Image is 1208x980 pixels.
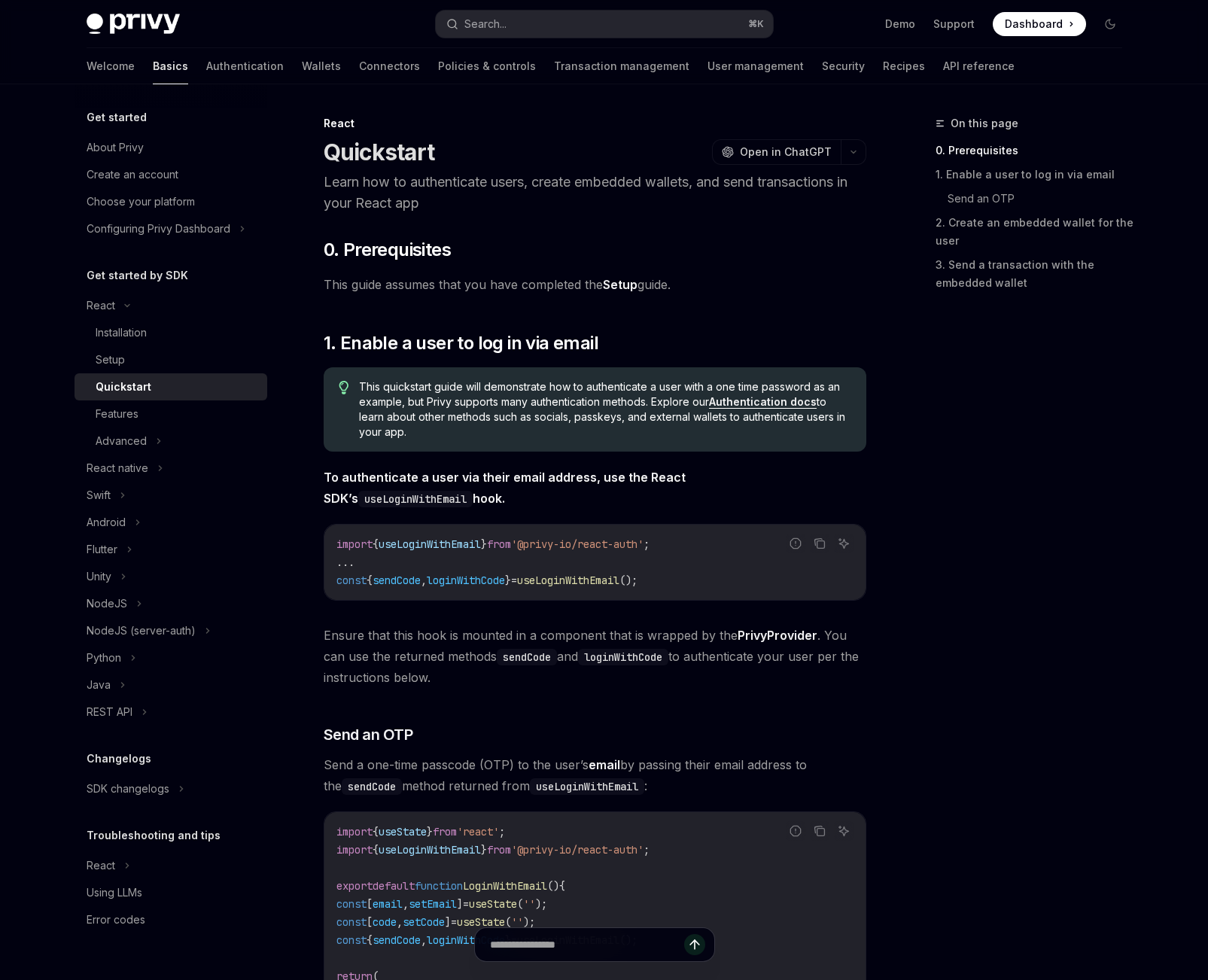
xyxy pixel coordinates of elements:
span: '' [523,897,535,911]
div: About Privy [87,138,144,157]
p: Learn how to authenticate users, create embedded wallets, and send transactions in your React app [324,172,866,214]
div: React [324,116,866,131]
span: '@privy-io/react-auth' [511,843,644,857]
button: Toggle dark mode [1098,12,1122,36]
button: React [75,292,267,319]
button: Flutter [75,536,267,563]
span: Send a one-time passcode (OTP) to the user’s by passing their email address to the method returne... [324,754,866,796]
div: Unity [87,568,111,586]
span: } [481,843,487,857]
span: This quickstart guide will demonstrate how to authenticate a user with a one time password as an ... [359,379,850,440]
a: About Privy [75,134,267,161]
span: ( [505,915,511,929]
span: from [487,537,511,551]
span: default [373,879,415,893]
button: Search...⌘K [436,11,773,38]
span: import [336,825,373,838]
span: { [559,879,565,893]
a: Dashboard [993,12,1086,36]
span: useState [457,915,505,929]
div: Advanced [96,432,147,450]
div: React [87,297,115,315]
span: 0. Prerequisites [324,238,451,262]
span: '@privy-io/react-auth' [511,537,644,551]
code: sendCode [342,778,402,795]
button: NodeJS [75,590,267,617]
button: Report incorrect code [786,821,805,841]
input: Ask a question... [490,928,684,961]
span: ; [644,537,650,551]
a: Recipes [883,48,925,84]
a: 2. Create an embedded wallet for the user [936,211,1134,253]
span: setEmail [409,897,457,911]
button: Ask AI [834,821,854,841]
code: useLoginWithEmail [358,491,473,507]
h5: Changelogs [87,750,151,768]
a: 3. Send a transaction with the embedded wallet [936,253,1134,295]
span: ; [644,843,650,857]
div: Setup [96,351,125,369]
code: loginWithCode [578,649,668,665]
a: Send an OTP [936,187,1134,211]
span: ] [457,897,463,911]
div: Quickstart [96,378,151,396]
div: Installation [96,324,147,342]
span: LoginWithEmail [463,879,547,893]
div: SDK changelogs [87,780,169,798]
strong: email [589,757,620,772]
span: (); [619,574,637,587]
span: { [373,537,379,551]
a: Wallets [302,48,341,84]
span: useState [379,825,427,838]
div: Search... [464,15,507,33]
button: Unity [75,563,267,590]
span: = [463,897,469,911]
a: Authentication docs [709,395,817,409]
span: [ [367,897,373,911]
button: Android [75,509,267,536]
span: import [336,537,373,551]
span: ] [445,915,451,929]
span: ⌘ K [748,18,764,30]
span: , [397,915,403,929]
div: Using LLMs [87,884,142,902]
button: Copy the contents from the code block [810,534,829,553]
div: Java [87,676,111,694]
span: Open in ChatGPT [740,145,832,160]
span: , [403,897,409,911]
span: '' [511,915,523,929]
span: sendCode [373,574,421,587]
a: Demo [885,17,915,32]
code: useLoginWithEmail [530,778,644,795]
button: Ask AI [834,534,854,553]
a: PrivyProvider [738,628,817,644]
div: Flutter [87,540,117,558]
h5: Troubleshooting and tips [87,826,221,845]
span: import [336,843,373,857]
span: Dashboard [1005,17,1063,32]
div: REST API [87,703,132,721]
h5: Get started [87,108,147,126]
span: { [367,574,373,587]
span: email [373,897,403,911]
a: Error codes [75,906,267,933]
button: Swift [75,482,267,509]
span: useLoginWithEmail [517,574,619,587]
div: React native [87,459,148,477]
div: NodeJS [87,595,127,613]
span: from [487,843,511,857]
a: Support [933,17,975,32]
span: from [433,825,457,838]
a: Setup [75,346,267,373]
button: Report incorrect code [786,534,805,553]
button: Send message [684,934,705,955]
h1: Quickstart [324,138,435,166]
span: { [373,825,379,838]
a: Policies & controls [438,48,536,84]
button: Configuring Privy Dashboard [75,215,267,242]
a: Quickstart [75,373,267,400]
span: Send an OTP [324,724,413,745]
a: Features [75,400,267,428]
span: function [415,879,463,893]
span: ( [517,897,523,911]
